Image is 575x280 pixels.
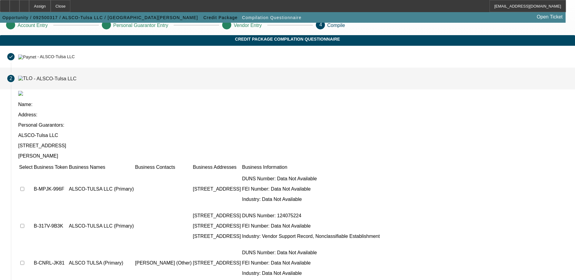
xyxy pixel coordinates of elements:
[327,23,345,28] p: Compile
[33,164,68,170] td: Business Token
[2,15,198,20] span: Opportunity / 092500317 / ALSCO-Tulsa LLC / [GEOGRAPHIC_DATA][PERSON_NAME]
[37,55,75,59] div: - ALSCO-Tulsa LLC
[18,91,23,96] img: tlo.png
[18,76,32,81] img: TLO
[18,153,568,159] p: [PERSON_NAME]
[242,250,379,255] p: DUNS Number: Data Not Available
[18,55,36,59] img: Paynet
[33,208,68,244] td: B-317V-9B3K
[242,213,379,218] p: DUNS Number: 124075224
[18,133,568,138] p: ALSCO-Tulsa LLC
[193,260,241,266] p: [STREET_ADDRESS]
[18,23,48,28] p: Account Entry
[234,23,262,28] p: Vendor Entry
[135,164,192,170] td: Business Contacts
[193,186,241,192] p: [STREET_ADDRESS]
[135,260,192,266] p: [PERSON_NAME] (Other)
[10,76,12,81] span: 2
[5,37,570,42] span: Credit Package Compilation Questionnaire
[242,197,379,202] p: Industry: Data Not Available
[18,102,568,107] p: Name:
[242,164,380,170] td: Business Information
[242,260,379,266] p: FEI Number: Data Not Available
[193,223,241,229] p: [STREET_ADDRESS]
[193,213,241,218] p: [STREET_ADDRESS]
[242,234,379,239] p: Industry: Vendor Support Record, Nonclassifiable Establishment
[534,12,565,22] a: Open Ticket
[34,76,77,81] div: - ALSCO-Tulsa LLC
[242,271,379,276] p: Industry: Data Not Available
[18,112,568,118] p: Address:
[8,54,13,59] mat-icon: done
[203,15,238,20] span: Credit Package
[241,12,303,23] button: Compilation Questionnaire
[242,176,379,182] p: DUNS Number: Data Not Available
[242,223,379,229] p: FEI Number: Data Not Available
[18,143,568,148] p: [STREET_ADDRESS]
[69,164,134,170] td: Business Names
[202,12,239,23] button: Credit Package
[192,164,241,170] td: Business Addresses
[242,186,379,192] p: FEI Number: Data Not Available
[69,260,134,266] p: ALSCO TULSA (Primary)
[193,234,241,239] p: [STREET_ADDRESS]
[69,186,134,192] p: ALSCO-TULSA LLC (Primary)
[18,122,568,128] p: Personal Guarantors:
[242,15,302,20] span: Compilation Questionnaire
[19,164,33,170] td: Select
[319,22,322,27] span: 4
[69,223,134,229] p: ALSCO-TULSA LLC (Primary)
[113,23,168,28] p: Personal Guarantor Entry
[33,171,68,207] td: B-MPJK-996F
